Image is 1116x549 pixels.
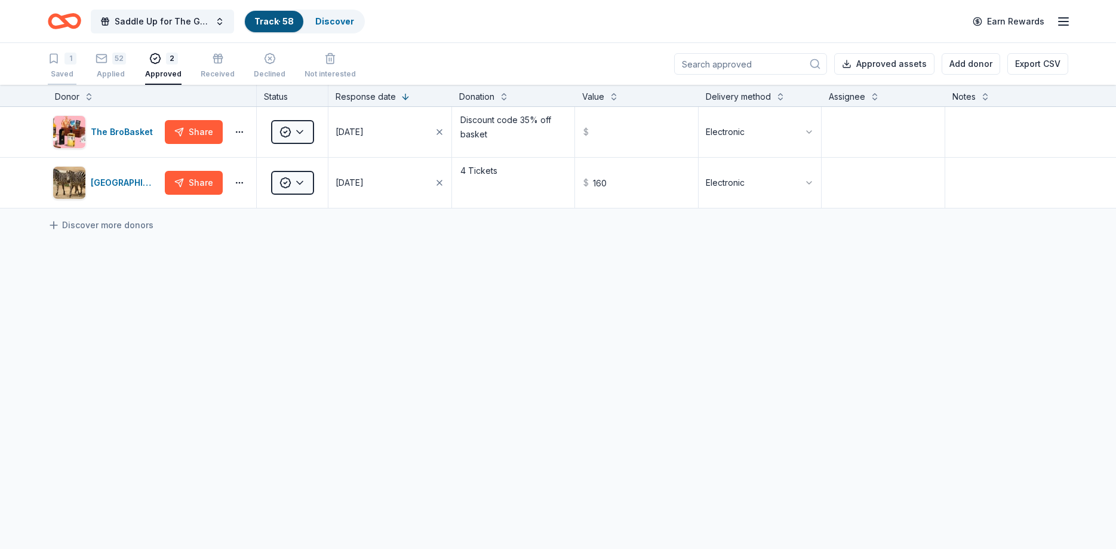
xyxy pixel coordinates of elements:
[315,16,354,26] a: Discover
[305,69,356,79] div: Not interested
[165,171,223,195] button: Share
[244,10,365,33] button: Track· 58Discover
[48,218,153,232] a: Discover more donors
[96,48,126,85] button: 52Applied
[112,53,126,65] div: 52
[829,90,865,104] div: Assignee
[91,125,158,139] div: The BroBasket
[145,48,182,85] button: 2Approved
[48,48,76,85] button: 1Saved
[328,107,451,157] button: [DATE]
[201,48,235,85] button: Received
[165,120,223,144] button: Share
[336,125,364,139] div: [DATE]
[254,69,285,79] div: Declined
[64,53,76,65] div: 1
[1007,53,1068,75] button: Export CSV
[834,53,934,75] button: Approved assets
[115,14,210,29] span: Saddle Up for The Guild
[336,176,364,190] div: [DATE]
[53,167,85,199] img: Image for San Antonio Zoo
[706,90,771,104] div: Delivery method
[53,116,85,148] img: Image for The BroBasket
[952,90,976,104] div: Notes
[53,166,160,200] button: Image for San Antonio Zoo[GEOGRAPHIC_DATA]
[53,115,160,149] button: Image for The BroBasketThe BroBasket
[674,53,827,75] input: Search approved
[942,53,1000,75] button: Add donor
[55,90,79,104] div: Donor
[305,48,356,85] button: Not interested
[254,16,294,26] a: Track· 58
[48,7,81,35] a: Home
[966,11,1052,32] a: Earn Rewards
[254,48,285,85] button: Declined
[201,69,235,79] div: Received
[96,69,126,79] div: Applied
[91,176,160,190] div: [GEOGRAPHIC_DATA]
[257,85,328,106] div: Status
[91,10,234,33] button: Saddle Up for The Guild
[166,53,178,65] div: 2
[453,108,574,156] textarea: Discount code 35% off basket
[582,90,604,104] div: Value
[145,69,182,79] div: Approved
[328,158,451,208] button: [DATE]
[459,90,494,104] div: Donation
[48,69,76,79] div: Saved
[336,90,396,104] div: Response date
[453,159,574,207] textarea: 4 Tickets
